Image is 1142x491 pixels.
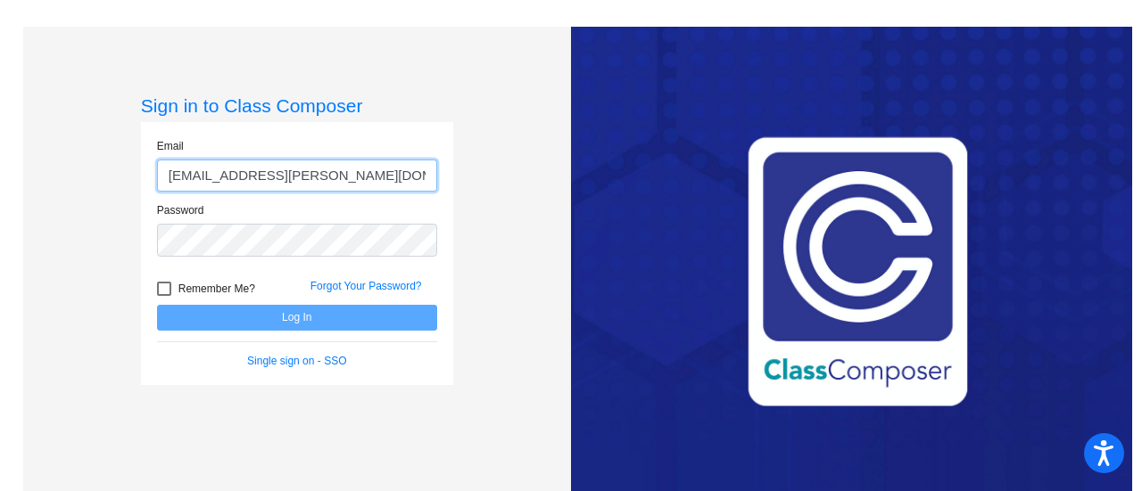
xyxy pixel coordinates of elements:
[157,202,204,218] label: Password
[178,278,255,299] span: Remember Me?
[157,138,184,154] label: Email
[157,305,437,331] button: Log In
[141,94,453,117] h3: Sign in to Class Composer
[247,355,346,367] a: Single sign on - SSO
[310,280,422,292] a: Forgot Your Password?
